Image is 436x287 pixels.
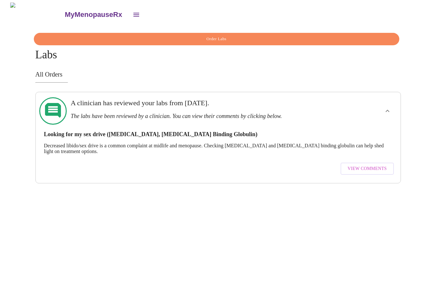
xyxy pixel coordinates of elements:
[64,4,128,26] a: MyMenopauseRx
[71,113,330,120] h3: The labs have been reviewed by a clinician. You can view their comments by clicking below.
[34,33,399,45] button: Order Labs
[380,103,395,119] button: show more
[44,143,392,154] p: Decreased libido/sex drive is a common complaint at midlife and menopause. Checking [MEDICAL_DATA...
[71,99,330,107] h3: A clinician has reviewed your labs from [DATE].
[44,131,392,138] h3: Looking for my sex drive ([MEDICAL_DATA], [MEDICAL_DATA] Binding Globulin)
[35,71,401,78] h3: All Orders
[341,163,394,175] button: View Comments
[41,35,392,43] span: Order Labs
[10,3,64,26] img: MyMenopauseRx Logo
[35,33,401,61] h4: Labs
[65,11,122,19] h3: MyMenopauseRx
[348,165,387,173] span: View Comments
[129,7,144,22] button: open drawer
[339,159,395,178] a: View Comments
